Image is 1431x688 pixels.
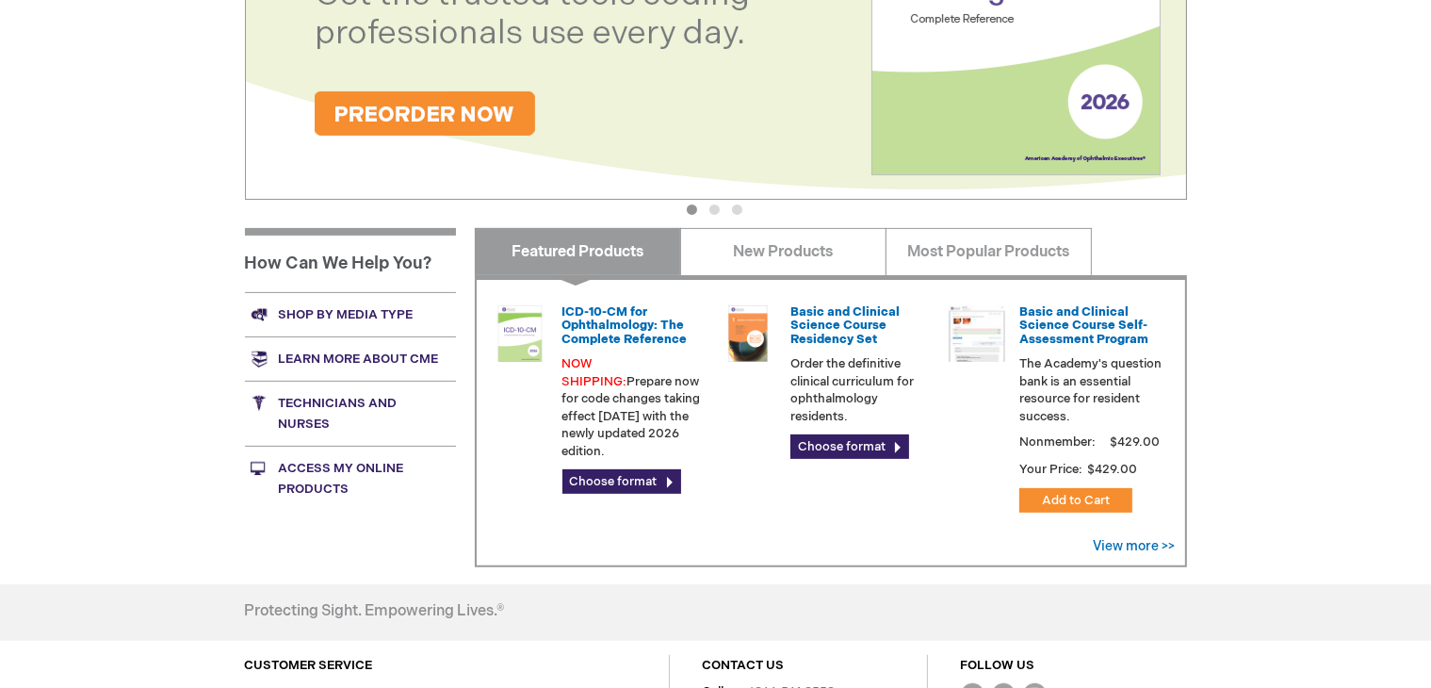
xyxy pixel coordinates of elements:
[245,658,373,673] a: CUSTOMER SERVICE
[732,205,742,215] button: 3 of 3
[1019,462,1082,477] strong: Your Price:
[790,434,909,459] a: Choose format
[1019,431,1096,454] strong: Nonmember:
[245,381,456,446] a: Technicians and nurses
[680,228,886,275] a: New Products
[687,205,697,215] button: 1 of 3
[492,305,548,362] img: 0120008u_42.png
[720,305,776,362] img: 02850963u_47.png
[1019,304,1148,347] a: Basic and Clinical Science Course Self-Assessment Program
[245,446,456,511] a: Access My Online Products
[245,336,456,381] a: Learn more about CME
[245,228,456,292] h1: How Can We Help You?
[1019,355,1163,425] p: The Academy's question bank is an essential resource for resident success.
[703,658,785,673] a: CONTACT US
[1094,538,1176,554] a: View more >>
[1042,493,1110,508] span: Add to Cart
[245,603,505,620] h4: Protecting Sight. Empowering Lives.®
[245,292,456,336] a: Shop by media type
[562,304,688,347] a: ICD-10-CM for Ophthalmology: The Complete Reference
[961,658,1035,673] a: FOLLOW US
[790,355,934,425] p: Order the definitive clinical curriculum for ophthalmology residents.
[562,355,706,460] p: Prepare now for code changes taking effect [DATE] with the newly updated 2026 edition.
[1107,434,1163,450] span: $429.00
[790,304,900,347] a: Basic and Clinical Science Course Residency Set
[709,205,720,215] button: 2 of 3
[949,305,1005,362] img: bcscself_20.jpg
[1019,488,1132,513] button: Add to Cart
[562,356,627,389] font: NOW SHIPPING:
[1085,462,1140,477] span: $429.00
[886,228,1092,275] a: Most Popular Products
[475,228,681,275] a: Featured Products
[562,469,681,494] a: Choose format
